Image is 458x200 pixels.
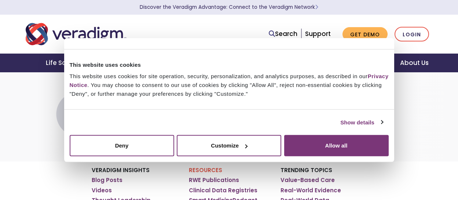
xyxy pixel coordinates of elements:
a: About Us [391,54,437,72]
a: Show details [340,118,383,127]
div: This website uses cookies [70,60,389,69]
a: Search [269,29,297,39]
a: Value-Based Care [281,177,335,184]
a: Discover the Veradigm Advantage: Connect to the Veradigm NetworkLearn More [140,4,318,11]
a: Login [395,27,429,42]
a: Real-World Evidence [281,187,341,194]
a: Privacy Notice [70,73,389,88]
img: Veradigm logo [26,22,127,46]
a: Clinical Data Registries [189,187,257,194]
button: Customize [177,135,281,156]
a: Videos [92,187,112,194]
a: Support [305,29,331,38]
div: This website uses cookies for site operation, security, personalization, and analytics purposes, ... [70,72,389,98]
a: Get Demo [342,27,388,41]
button: Allow all [284,135,389,156]
span: Learn More [315,4,318,11]
a: Blog Posts [92,177,122,184]
a: RWE Publications [189,177,239,184]
button: Deny [70,135,174,156]
a: Life Sciences [37,54,98,72]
